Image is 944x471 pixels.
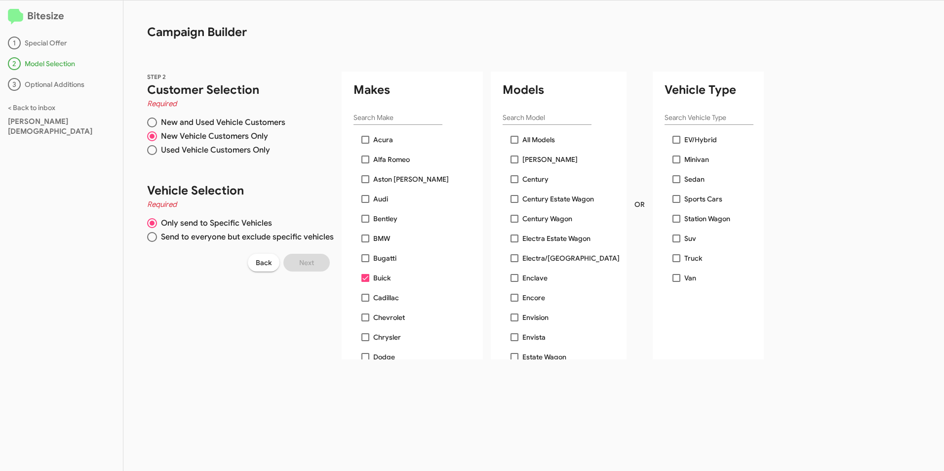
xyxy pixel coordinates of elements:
div: Model Selection [8,57,115,70]
h1: Models [503,82,627,98]
span: Aston [PERSON_NAME] [373,173,449,185]
h4: Required [147,198,334,210]
span: OR [634,199,645,209]
button: Back [248,254,279,272]
span: Buick [373,272,391,284]
div: Special Offer [8,37,115,49]
span: Envista [522,331,546,343]
span: Bentley [373,213,397,225]
span: Century Estate Wagon [522,193,594,205]
span: Back [256,254,272,272]
span: Sedan [684,173,705,185]
button: Next [283,254,330,272]
img: logo-minimal.svg [8,9,23,25]
span: [PERSON_NAME] [522,154,578,165]
span: Century [522,173,549,185]
span: BMW [373,233,390,244]
span: Dodge [373,351,395,363]
div: [PERSON_NAME][DEMOGRAPHIC_DATA] [8,117,115,136]
div: 3 [8,78,21,91]
a: < Back to inbox [8,103,55,112]
span: New and Used Vehicle Customers [157,118,285,127]
span: Station Wagon [684,213,730,225]
span: All Models [522,134,555,146]
span: Enclave [522,272,548,284]
h1: Customer Selection [147,82,334,98]
span: Electra/[GEOGRAPHIC_DATA] [522,252,620,264]
span: EV/Hybrid [684,134,717,146]
span: Century Wagon [522,213,572,225]
span: Used Vehicle Customers Only [157,145,270,155]
h1: Makes [354,82,483,98]
span: Alfa Romeo [373,154,410,165]
div: Optional Additions [8,78,115,91]
span: Electra Estate Wagon [522,233,590,244]
div: 1 [8,37,21,49]
span: STEP 2 [147,73,166,80]
span: Minivan [684,154,709,165]
span: Truck [684,252,702,264]
span: Acura [373,134,393,146]
span: Next [299,254,314,272]
span: Suv [684,233,696,244]
span: Estate Wagon [522,351,566,363]
span: Van [684,272,696,284]
h4: Required [147,98,334,110]
h1: Campaign Builder [123,0,719,40]
span: Chrysler [373,331,401,343]
h1: Vehicle Selection [147,183,334,198]
span: Envision [522,312,549,323]
span: Encore [522,292,545,304]
h2: Bitesize [8,8,115,25]
span: Send to everyone but exclude specific vehicles [157,232,334,242]
span: Chevrolet [373,312,405,323]
div: 2 [8,57,21,70]
h1: Vehicle Type [665,82,764,98]
span: Only send to Specific Vehicles [157,218,272,228]
span: New Vehicle Customers Only [157,131,268,141]
span: Cadillac [373,292,399,304]
span: Audi [373,193,388,205]
span: Bugatti [373,252,396,264]
span: Sports Cars [684,193,722,205]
